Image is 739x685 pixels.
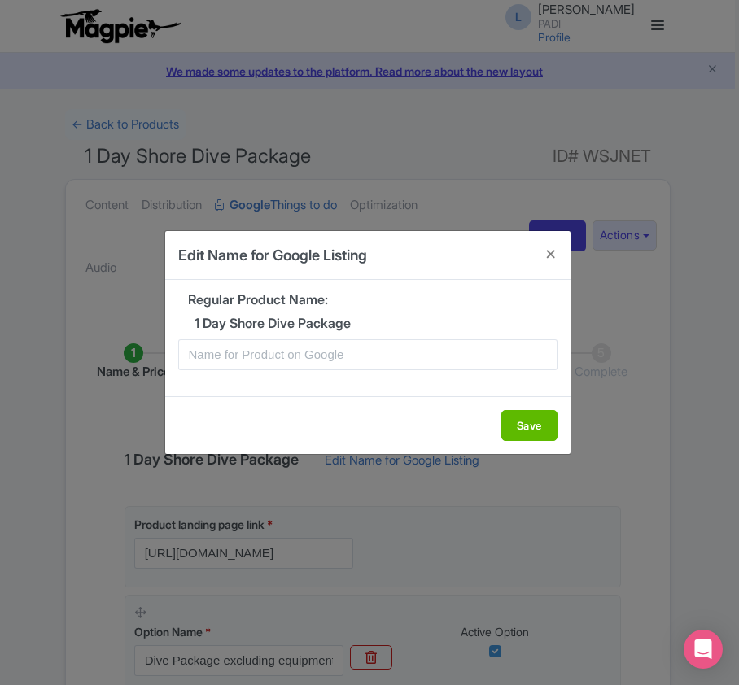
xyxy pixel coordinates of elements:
button: Save [501,410,558,441]
input: Name for Product on Google [178,339,558,370]
button: Close [531,231,571,277]
div: Open Intercom Messenger [684,630,723,669]
h5: 1 Day Shore Dive Package [178,316,558,331]
h4: Edit Name for Google Listing [178,244,367,266]
h5: Regular Product Name: [178,293,558,308]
